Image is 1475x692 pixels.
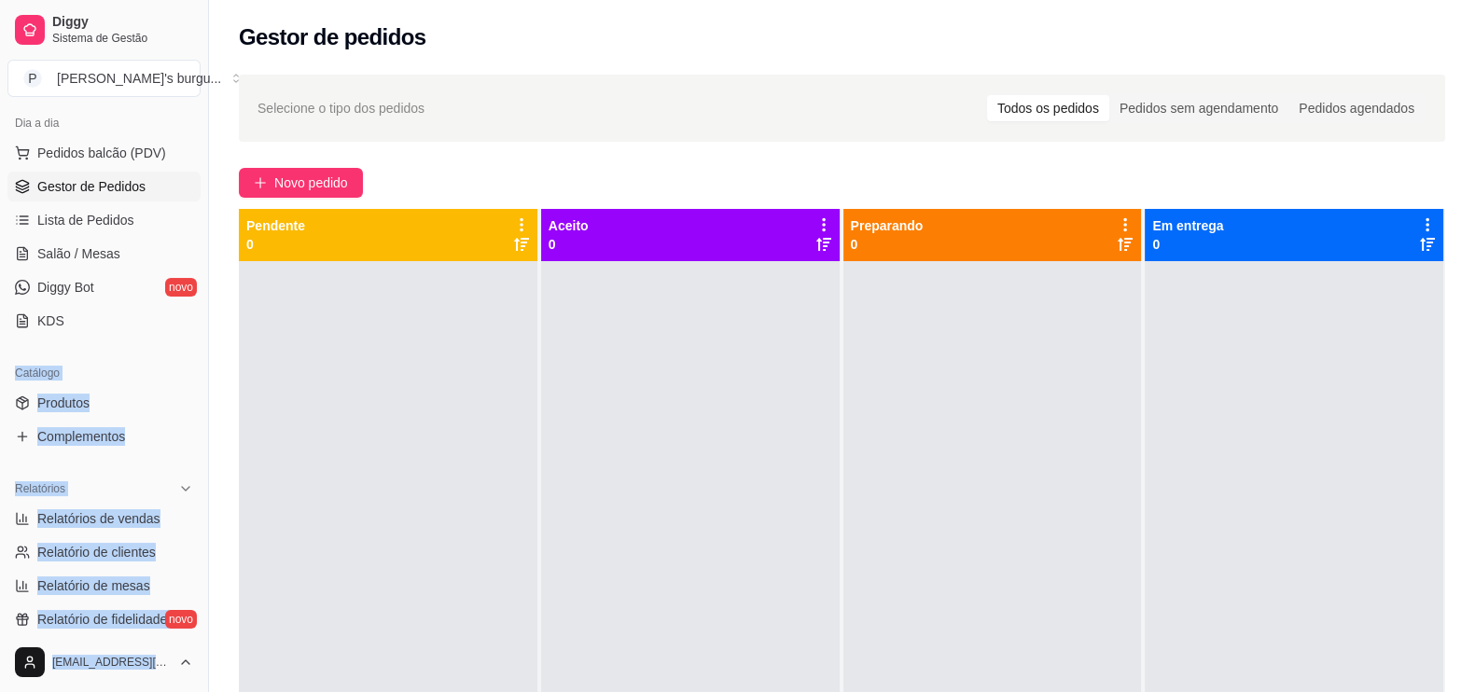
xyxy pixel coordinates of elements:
span: [EMAIL_ADDRESS][DOMAIN_NAME] [52,655,171,670]
a: Relatório de mesas [7,571,201,601]
span: Gestor de Pedidos [37,177,146,196]
p: Pendente [246,216,305,235]
button: Pedidos balcão (PDV) [7,138,201,168]
div: [PERSON_NAME]'s burgu ... [57,69,221,88]
div: Todos os pedidos [987,95,1109,121]
a: Produtos [7,388,201,418]
button: Select a team [7,60,201,97]
p: Aceito [549,216,589,235]
span: Novo pedido [274,173,348,193]
span: Relatório de mesas [37,576,150,595]
div: Dia a dia [7,108,201,138]
div: Catálogo [7,358,201,388]
div: Pedidos sem agendamento [1109,95,1288,121]
a: Gestor de Pedidos [7,172,201,201]
span: Produtos [37,394,90,412]
a: Diggy Botnovo [7,272,201,302]
p: 0 [549,235,589,254]
p: Em entrega [1152,216,1223,235]
p: 0 [1152,235,1223,254]
a: Salão / Mesas [7,239,201,269]
p: Preparando [851,216,924,235]
span: plus [254,176,267,189]
h2: Gestor de pedidos [239,22,426,52]
a: Complementos [7,422,201,451]
p: 0 [246,235,305,254]
span: P [23,69,42,88]
button: Novo pedido [239,168,363,198]
span: Lista de Pedidos [37,211,134,229]
span: Complementos [37,427,125,446]
a: KDS [7,306,201,336]
div: Pedidos agendados [1288,95,1425,121]
a: DiggySistema de Gestão [7,7,201,52]
p: 0 [851,235,924,254]
span: Diggy [52,14,193,31]
span: Relatório de clientes [37,543,156,561]
a: Lista de Pedidos [7,205,201,235]
a: Relatório de fidelidadenovo [7,604,201,634]
span: Diggy Bot [37,278,94,297]
span: Relatório de fidelidade [37,610,167,629]
span: Sistema de Gestão [52,31,193,46]
a: Relatório de clientes [7,537,201,567]
span: Selecione o tipo dos pedidos [257,98,424,118]
span: Relatórios de vendas [37,509,160,528]
span: Salão / Mesas [37,244,120,263]
span: Pedidos balcão (PDV) [37,144,166,162]
a: Relatórios de vendas [7,504,201,533]
span: KDS [37,311,64,330]
span: Relatórios [15,481,65,496]
button: [EMAIL_ADDRESS][DOMAIN_NAME] [7,640,201,685]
